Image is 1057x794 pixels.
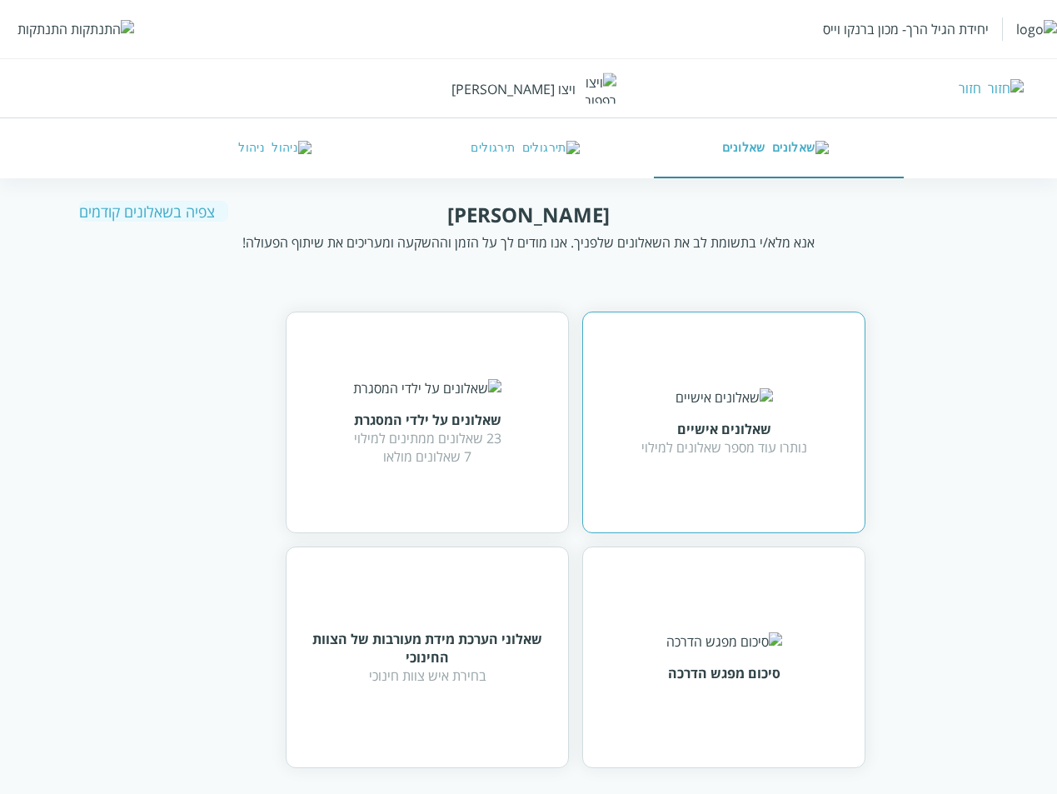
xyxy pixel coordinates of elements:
div: נותרו עוד מספר שאלונים למילוי [641,438,807,457]
img: ניהול [272,141,312,156]
button: שאלונים [654,118,904,178]
img: שאלונים אישיים [676,388,773,407]
img: תירגולים [522,141,580,156]
img: חזור [988,79,1024,97]
img: סיכום מפגש הדרכה [666,632,782,651]
div: התנתקות [17,20,67,38]
div: יחידת הגיל הרך- מכון ברנקו וייס [823,20,989,38]
div: צפיה בשאלונים קודמים [79,202,228,222]
div: שאלונים על ילדי המסגרת [354,411,501,429]
img: logo [1016,20,1057,38]
div: שאלוני הערכת מידת מעורבות של הצוות החינוכי [307,630,548,667]
button: תירגולים [403,118,653,178]
div: אנא מלא/י בתשומת לב את השאלונים שלפניך. אנו מודים לך על הזמן וההשקעה ומעריכים את שיתוף הפעולה! [242,233,815,252]
div: שאלונים אישיים [641,420,807,438]
div: סיכום מפגש הדרכה [668,664,780,682]
div: חזור [959,79,981,97]
div: בחירת איש צוות חינוכי [307,667,548,685]
img: שאלונים [772,141,829,156]
button: ניהול [153,118,403,178]
div: [PERSON_NAME] [447,201,610,228]
img: התנתקות [71,20,134,38]
img: שאלונים על ילדי המסגרת [353,379,501,397]
div: 23 שאלונים ממתינים למילוי 7 שאלונים מולאו [354,429,501,466]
